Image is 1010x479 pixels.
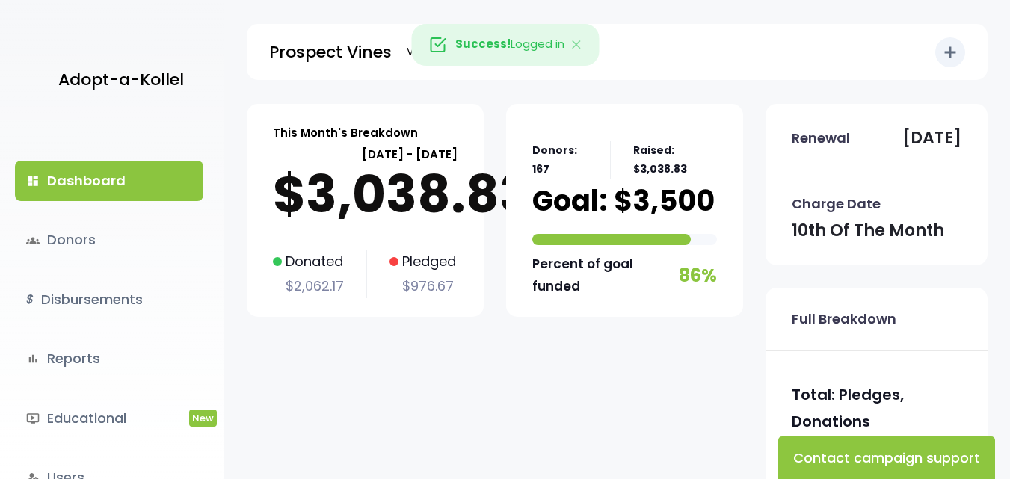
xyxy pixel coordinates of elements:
[792,192,881,216] p: Charge Date
[273,250,344,274] p: Donated
[792,126,850,150] p: Renewal
[273,123,418,143] p: This Month's Breakdown
[273,164,458,224] p: $3,038.83
[189,410,217,427] span: New
[792,216,944,246] p: 10th of the month
[273,274,344,298] p: $2,062.17
[269,37,392,67] p: Prospect Vines
[15,161,203,201] a: dashboardDashboard
[26,352,40,365] i: bar_chart
[273,144,458,164] p: [DATE] - [DATE]
[532,141,588,179] p: Donors: 167
[455,36,511,52] strong: Success!
[792,381,961,435] p: Total: Pledges, Donations
[679,259,717,291] p: 86%
[15,398,203,439] a: ondemand_videoEducationalNew
[58,65,184,95] p: Adopt-a-Kollel
[51,43,184,116] a: Adopt-a-Kollel
[941,43,959,61] i: add
[26,174,40,188] i: dashboard
[411,24,599,66] div: Logged in
[389,250,456,274] p: Pledged
[26,412,40,425] i: ondemand_video
[26,234,40,247] span: groups
[15,220,203,260] a: groupsDonors
[935,37,965,67] button: add
[399,37,458,67] a: Visit Site
[555,25,599,65] button: Close
[389,274,456,298] p: $976.67
[902,123,961,153] p: [DATE]
[26,289,34,311] i: $
[15,279,203,320] a: $Disbursements
[792,307,896,331] p: Full Breakdown
[15,339,203,379] a: bar_chartReports
[778,436,995,479] button: Contact campaign support
[633,141,717,179] p: Raised: $3,038.83
[532,253,675,298] p: Percent of goal funded
[532,186,715,215] p: Goal: $3,500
